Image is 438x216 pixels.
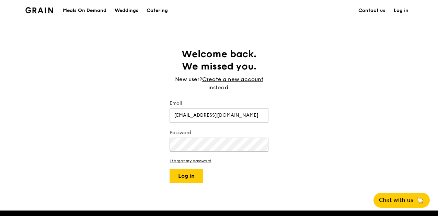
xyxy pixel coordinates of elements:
[379,196,413,204] span: Chat with us
[175,76,202,82] span: New user?
[25,7,53,13] img: Grain
[147,0,168,21] div: Catering
[416,196,424,204] span: 🦙
[170,158,268,163] a: I forgot my password
[170,169,203,183] button: Log in
[354,0,390,21] a: Contact us
[111,0,142,21] a: Weddings
[115,0,138,21] div: Weddings
[63,0,106,21] div: Meals On Demand
[202,75,263,84] a: Create a new account
[170,129,268,136] label: Password
[390,0,413,21] a: Log in
[170,48,268,73] h1: Welcome back. We missed you.
[142,0,172,21] a: Catering
[373,193,430,208] button: Chat with us🦙
[170,100,268,107] label: Email
[208,84,230,91] span: instead.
